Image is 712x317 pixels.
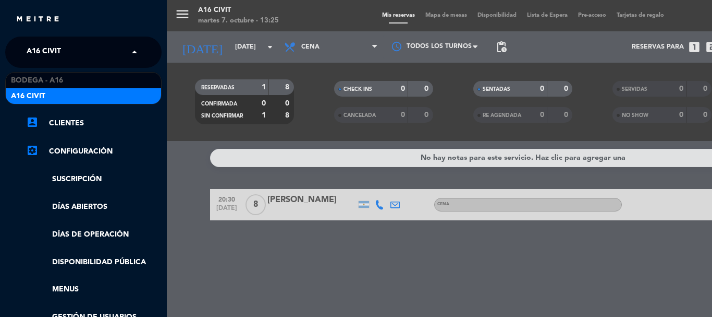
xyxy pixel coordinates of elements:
[26,201,162,213] a: Días abiertos
[27,41,61,63] span: A16 Civit
[26,173,162,185] a: Suscripción
[11,75,63,87] span: Bodega - A16
[26,229,162,241] a: Días de Operación
[26,284,162,296] a: Menus
[26,256,162,268] a: Disponibilidad pública
[26,144,39,157] i: settings_applications
[26,145,162,158] a: Configuración
[26,116,39,128] i: account_box
[11,90,45,102] span: A16 Civit
[26,117,162,130] a: account_boxClientes
[16,16,60,24] img: MEITRE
